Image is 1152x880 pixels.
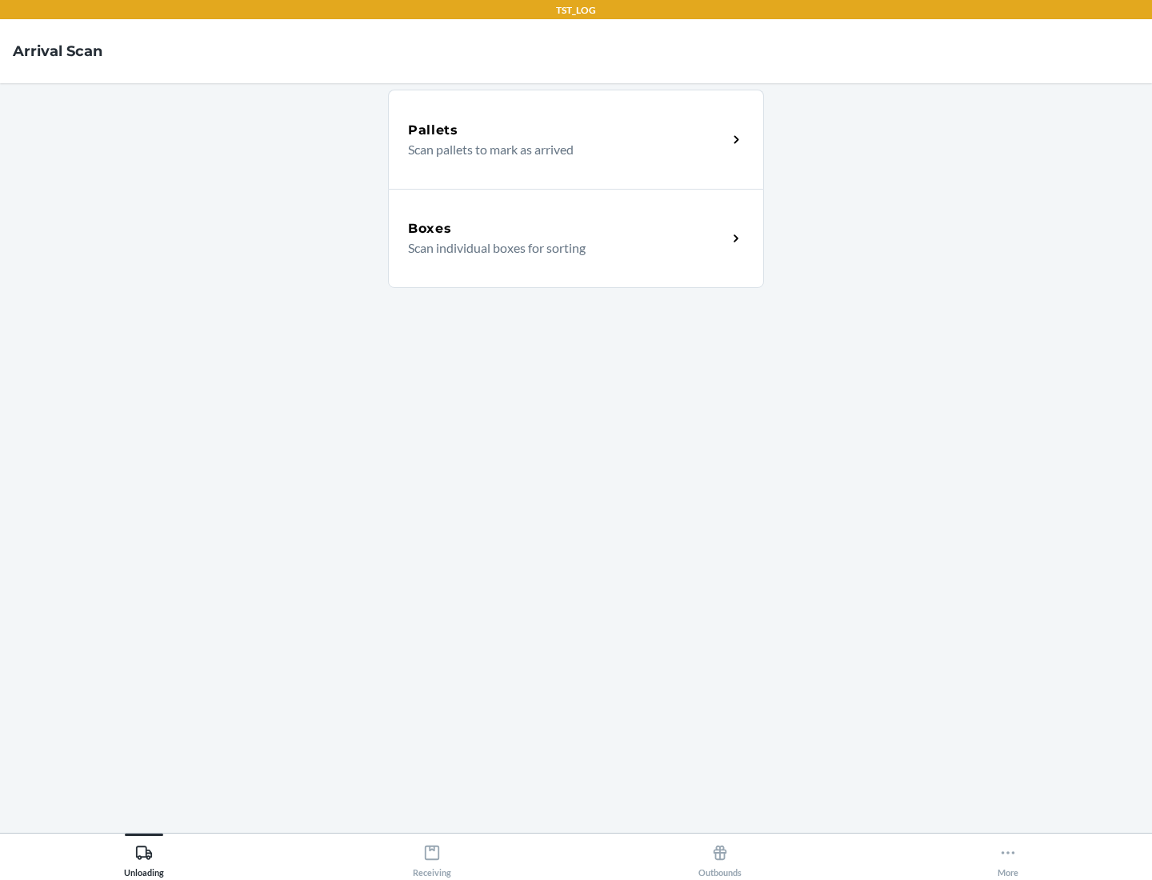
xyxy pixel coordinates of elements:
a: PalletsScan pallets to mark as arrived [388,90,764,189]
div: Outbounds [698,838,742,878]
button: Receiving [288,834,576,878]
div: Receiving [413,838,451,878]
div: More [998,838,1018,878]
button: More [864,834,1152,878]
button: Outbounds [576,834,864,878]
p: TST_LOG [556,3,596,18]
div: Unloading [124,838,164,878]
h5: Pallets [408,121,458,140]
h5: Boxes [408,219,452,238]
p: Scan pallets to mark as arrived [408,140,714,159]
a: BoxesScan individual boxes for sorting [388,189,764,288]
h4: Arrival Scan [13,41,102,62]
p: Scan individual boxes for sorting [408,238,714,258]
